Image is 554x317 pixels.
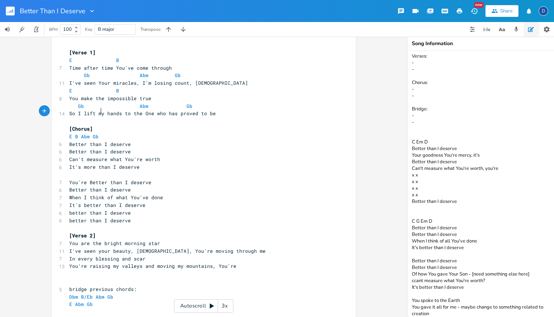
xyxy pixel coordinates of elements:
[116,57,119,63] span: B
[69,87,72,94] span: E
[69,209,131,216] span: better than I deserve
[69,65,172,71] span: Time after time You've come through
[75,133,78,140] span: B
[69,125,93,132] span: [Chorus]
[407,51,554,317] textarea: Central Theme/Idea: - - Verses: - - Chorus: - - Bridge: - - C Em D Better than I deserve Your goo...
[218,299,231,313] div: 3x
[75,301,84,307] span: Abm
[69,286,137,292] span: bridge previous chords:
[84,72,90,79] span: Gb
[69,194,163,201] span: When I think of what You've done
[539,6,548,16] div: David Jones
[69,232,96,239] span: [Verse 2]
[69,80,248,86] span: I've seen Your miracles, I'm losing count, [DEMOGRAPHIC_DATA]
[69,294,78,300] span: Dbm
[140,27,160,32] div: Transpose
[539,3,548,19] button: D
[69,148,131,155] span: Better than I deserve
[69,240,160,247] span: You are the bright morning star
[175,72,181,79] span: Gb
[98,26,114,33] span: B major
[93,133,99,140] span: Gb
[69,217,131,224] span: better than I deserve
[69,202,145,208] span: It's better than I deserve
[186,103,192,109] span: Gb
[500,8,513,14] div: Share
[467,4,481,18] button: New
[69,95,151,102] span: You make the impossible true
[81,133,90,140] span: Abm
[412,41,550,46] div: Song Information
[69,301,72,307] span: E
[69,186,131,193] span: Better than I deserve
[81,294,93,300] span: B/Eb
[69,49,96,56] span: [Verse 1]
[69,110,216,117] span: So I lift my hands to the One who has proved to be
[140,103,148,109] span: Abm
[96,294,104,300] span: Abm
[69,179,151,186] span: You're Better than I deserve
[140,72,148,79] span: Abm
[69,248,266,254] span: I've seen your beauty, [DEMOGRAPHIC_DATA], You're moving through me
[69,133,72,140] span: E
[69,255,145,262] span: In every blessing and scar
[485,5,518,17] button: Share
[69,141,131,147] span: Better than I deserve
[69,263,236,269] span: You're raising my valleys and moving my mountains, You're
[474,2,484,8] div: New
[107,294,113,300] span: Gb
[69,57,72,63] span: E
[174,299,233,313] div: Autoscroll
[49,28,58,32] div: BPM
[87,301,93,307] span: Gb
[116,87,119,94] span: B
[20,8,85,14] span: Better Than I Deserve
[85,27,92,32] div: Key
[69,156,160,163] span: Can't measure what You're worth
[69,164,140,170] span: It's more than I deserve
[78,103,84,109] span: Gb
